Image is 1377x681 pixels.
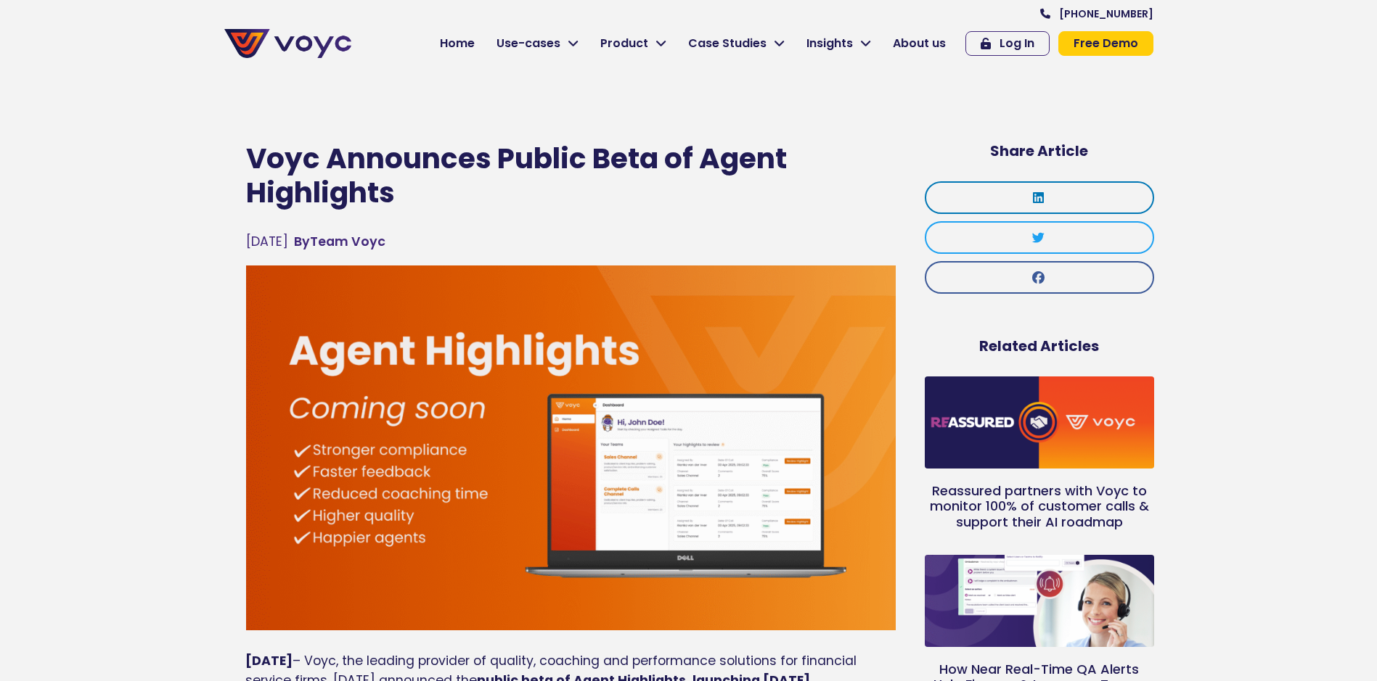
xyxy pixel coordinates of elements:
[925,337,1154,355] h5: Related Articles
[677,29,796,58] a: Case Studies
[294,232,385,251] a: ByTeam Voyc
[925,142,1154,160] h5: Share Article
[224,29,351,58] img: voyc-full-logo
[965,31,1050,56] a: Log In
[1040,9,1153,19] a: [PHONE_NUMBER]
[925,221,1154,254] div: Share on twitter
[925,181,1154,214] div: Share on linkedin
[497,35,560,52] span: Use-cases
[925,261,1154,294] div: Share on facebook
[893,35,946,52] span: About us
[440,35,475,52] span: Home
[882,29,957,58] a: About us
[1058,31,1153,56] a: Free Demo
[429,29,486,58] a: Home
[294,232,385,251] span: Team Voyc
[246,233,288,250] time: [DATE]
[294,233,310,250] span: By
[806,35,853,52] span: Insights
[796,29,882,58] a: Insights
[589,29,677,58] a: Product
[688,35,767,52] span: Case Studies
[1074,38,1138,49] span: Free Demo
[930,482,1149,531] a: Reassured partners with Voyc to monitor 100% of customer calls & support their AI roadmap
[486,29,589,58] a: Use-cases
[245,652,293,669] b: [DATE]
[246,142,896,210] h1: Voyc Announces Public Beta of Agent Highlights
[600,35,648,52] span: Product
[1000,38,1034,49] span: Log In
[1059,9,1153,19] span: [PHONE_NUMBER]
